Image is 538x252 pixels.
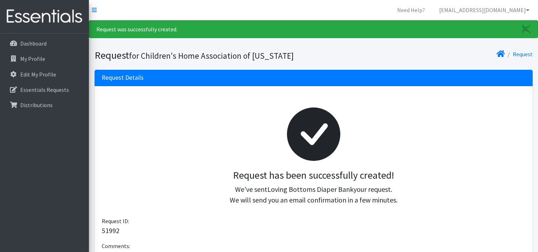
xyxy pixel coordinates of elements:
p: Dashboard [20,40,47,47]
a: Close [515,21,538,38]
h3: Request Details [102,74,144,82]
a: [EMAIL_ADDRESS][DOMAIN_NAME] [433,3,535,17]
a: My Profile [3,52,86,66]
p: My Profile [20,55,45,62]
a: Essentials Requests [3,83,86,97]
a: Dashboard [3,36,86,51]
small: for Children's Home Association of [US_STATE] [129,51,294,61]
p: Essentials Requests [20,86,69,93]
a: Distributions [3,98,86,112]
a: Request [513,51,533,58]
span: Request ID: [102,217,129,225]
h3: Request has been successfully created! [107,169,520,182]
p: We've sent your request. We will send you an email confirmation in a few minutes. [107,184,520,205]
p: Distributions [20,101,53,109]
p: 51992 [102,225,526,236]
a: Edit My Profile [3,67,86,82]
span: Comments: [102,242,130,250]
a: Need Help? [391,3,431,17]
h1: Request [95,49,311,62]
span: Loving Bottoms Diaper Bank [267,185,353,194]
div: Request was successfully created. [89,20,538,38]
p: Edit My Profile [20,71,56,78]
img: HumanEssentials [3,5,86,28]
